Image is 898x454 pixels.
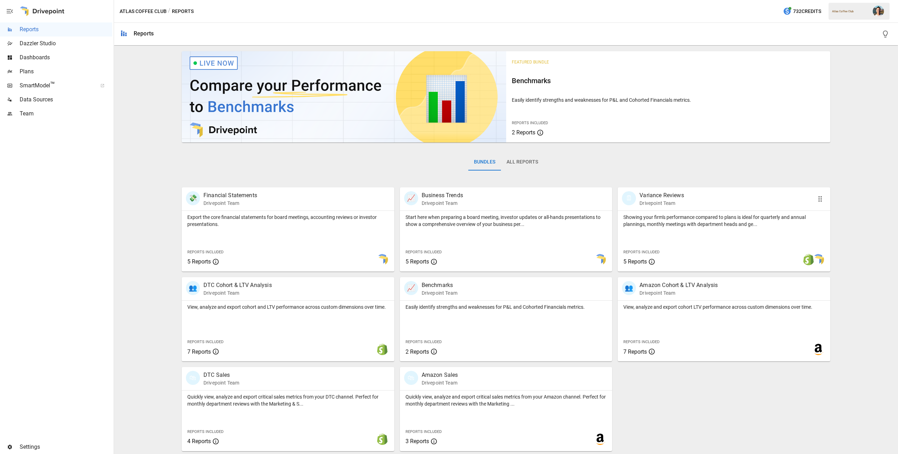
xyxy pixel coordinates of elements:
[406,429,442,434] span: Reports Included
[20,109,112,118] span: Team
[832,10,869,13] div: Atlas Coffee Club
[422,191,463,200] p: Business Trends
[186,281,200,295] div: 👥
[120,7,167,16] button: Atlas Coffee Club
[422,200,463,207] p: Drivepoint Team
[803,254,814,265] img: shopify
[622,191,636,205] div: 🗓
[512,129,535,136] span: 2 Reports
[406,393,607,407] p: Quickly view, analyze and export critical sales metrics from your Amazon channel. Perfect for mon...
[793,7,821,16] span: 732 Credits
[639,200,684,207] p: Drivepoint Team
[406,438,429,445] span: 3 Reports
[203,289,272,296] p: Drivepoint Team
[20,53,112,62] span: Dashboards
[422,379,458,386] p: Drivepoint Team
[422,281,457,289] p: Benchmarks
[187,438,211,445] span: 4 Reports
[187,250,223,254] span: Reports Included
[595,254,606,265] img: smart model
[406,303,607,311] p: Easily identify strengths and weaknesses for P&L and Cohorted Financials metrics.
[20,443,112,451] span: Settings
[406,250,442,254] span: Reports Included
[512,121,548,125] span: Reports Included
[623,214,825,228] p: Showing your firm's performance compared to plans is ideal for quarterly and annual plannings, mo...
[639,281,718,289] p: Amazon Cohort & LTV Analysis
[404,371,418,385] div: 🛍
[406,340,442,344] span: Reports Included
[203,281,272,289] p: DTC Cohort & LTV Analysis
[813,254,824,265] img: smart model
[377,434,388,445] img: shopify
[512,75,825,86] h6: Benchmarks
[422,371,458,379] p: Amazon Sales
[377,344,388,355] img: shopify
[406,214,607,228] p: Start here when preparing a board meeting, investor updates or all-hands presentations to show a ...
[187,429,223,434] span: Reports Included
[203,371,239,379] p: DTC Sales
[780,5,824,18] button: 732Credits
[622,281,636,295] div: 👥
[203,191,257,200] p: Financial Statements
[422,289,457,296] p: Drivepoint Team
[20,67,112,76] span: Plans
[187,348,211,355] span: 7 Reports
[639,191,684,200] p: Variance Reviews
[406,348,429,355] span: 2 Reports
[186,191,200,205] div: 💸
[623,258,647,265] span: 5 Reports
[186,371,200,385] div: 🛍
[187,303,389,311] p: View, analyze and export cohort and LTV performance across custom dimensions over time.
[512,60,549,65] span: Featured Bundle
[203,200,257,207] p: Drivepoint Team
[406,258,429,265] span: 5 Reports
[20,39,112,48] span: Dazzler Studio
[20,25,112,34] span: Reports
[512,96,825,104] p: Easily identify strengths and weaknesses for P&L and Cohorted Financials metrics.
[203,379,239,386] p: Drivepoint Team
[623,348,647,355] span: 7 Reports
[377,254,388,265] img: smart model
[404,281,418,295] div: 📈
[813,344,824,355] img: amazon
[623,250,659,254] span: Reports Included
[501,154,544,171] button: All Reports
[168,7,170,16] div: /
[595,434,606,445] img: amazon
[187,393,389,407] p: Quickly view, analyze and export critical sales metrics from your DTC channel. Perfect for monthl...
[639,289,718,296] p: Drivepoint Team
[187,258,211,265] span: 5 Reports
[134,30,154,37] div: Reports
[623,303,825,311] p: View, analyze and export cohort LTV performance across custom dimensions over time.
[20,81,93,90] span: SmartModel
[404,191,418,205] div: 📈
[182,51,506,142] img: video thumbnail
[187,340,223,344] span: Reports Included
[468,154,501,171] button: Bundles
[50,80,55,89] span: ™
[187,214,389,228] p: Export the core financial statements for board meetings, accounting reviews or investor presentat...
[623,340,659,344] span: Reports Included
[20,95,112,104] span: Data Sources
